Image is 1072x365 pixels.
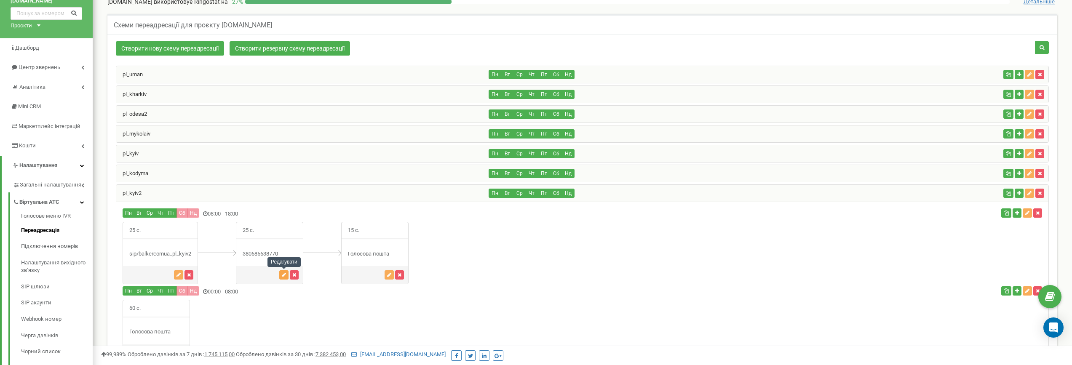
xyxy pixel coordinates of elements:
a: pl_uman [116,71,143,77]
button: Ср [513,169,526,178]
button: Вт [134,208,144,218]
button: Ср [513,109,526,119]
button: Нд [562,189,575,198]
button: Сб [550,90,562,99]
button: Вт [501,129,513,139]
a: [EMAIL_ADDRESS][DOMAIN_NAME] [351,351,446,357]
button: Чт [525,109,538,119]
button: Вт [501,70,513,79]
button: Ср [144,286,155,296]
button: Сб [550,109,562,119]
span: Маркетплейс інтеграцій [19,123,80,129]
h5: Схеми переадресації для проєкту [DOMAIN_NAME] [114,21,272,29]
span: Налаштування [19,162,57,168]
span: Віртуальна АТС [19,198,59,206]
a: Налаштування вихідного зв’язку [21,255,93,279]
button: Пт [537,90,550,99]
button: Пн [489,129,501,139]
button: Чт [525,169,538,178]
a: Переадресація [21,222,93,239]
div: Голосова пошта [342,250,408,258]
a: pl_mykolaiv [116,131,150,137]
button: Нд [187,286,199,296]
button: Вт [134,286,144,296]
div: sip/balkercomua_pl_kyiv2 [123,250,198,258]
a: pl_kyiv [116,150,139,157]
a: Створити резервну схему переадресації [230,41,350,56]
button: Чт [155,286,166,296]
button: Чт [525,149,538,158]
button: Пт [166,286,177,296]
a: Черга дзвінків [21,328,93,344]
button: Пт [537,169,550,178]
button: Ср [513,189,526,198]
a: Налаштування [2,156,93,176]
button: Вт [501,109,513,119]
a: Створити нову схему переадресації [116,41,224,56]
button: Пт [537,189,550,198]
u: 1 745 115,00 [204,351,235,357]
a: pl_kyiv2 [116,190,142,196]
button: Чт [525,70,538,79]
span: Оброблено дзвінків за 7 днів : [128,351,235,357]
span: Оброблено дзвінків за 30 днів : [236,351,346,357]
button: Пошук схеми переадресації [1035,41,1049,54]
span: 25 с. [123,222,147,239]
button: Пн [123,286,134,296]
button: Сб [550,70,562,79]
button: Пн [489,169,501,178]
button: Пт [166,208,177,218]
span: Центр звернень [19,64,60,70]
button: Сб [550,129,562,139]
a: pl_kharkiv [116,91,147,97]
a: pl_kodyma [116,170,148,176]
button: Нд [562,109,575,119]
button: Пн [489,70,501,79]
span: Дашборд [15,45,39,51]
a: Webhook номер [21,311,93,328]
div: Голосова пошта [123,328,190,336]
a: Чорний список [21,344,93,360]
button: Нд [562,90,575,99]
div: 380685638770 [236,250,303,258]
button: Вт [501,90,513,99]
button: Ср [513,149,526,158]
a: Загальні налаштування [13,175,93,192]
button: Нд [562,70,575,79]
button: Сб [176,286,188,296]
button: Пн [489,109,501,119]
button: Пн [489,149,501,158]
span: Аналiтика [19,84,45,90]
button: Ср [144,208,155,218]
span: Загальні налаштування [20,181,81,189]
u: 7 382 453,00 [315,351,346,357]
button: Чт [155,208,166,218]
button: Вт [501,189,513,198]
span: 25 с. [236,222,260,239]
button: Сб [550,189,562,198]
input: Пошук за номером [11,7,82,20]
button: Пт [537,70,550,79]
button: Пт [537,129,550,139]
span: 15 с. [342,222,366,239]
span: Кошти [19,142,36,149]
a: Голосове меню IVR [21,212,93,222]
button: Ср [513,90,526,99]
button: Нд [562,149,575,158]
div: Проєкти [11,22,32,30]
button: Пн [123,208,134,218]
button: Нд [187,208,199,218]
button: Сб [176,208,188,218]
button: Ср [513,70,526,79]
button: Пн [489,90,501,99]
button: Чт [525,90,538,99]
div: 00:00 - 08:00 [116,286,738,298]
span: 60 с. [123,300,147,317]
button: Нд [562,129,575,139]
a: pl_odesa2 [116,111,147,117]
div: 08:00 - 18:00 [116,208,738,220]
span: Mini CRM [18,103,41,109]
button: Нд [562,169,575,178]
a: Віртуальна АТС [13,192,93,210]
button: Ср [513,129,526,139]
